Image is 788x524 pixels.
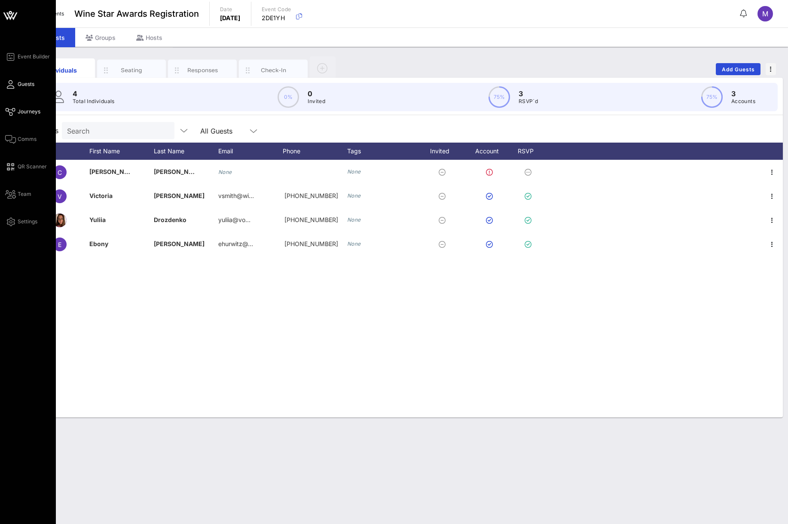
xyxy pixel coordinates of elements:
[5,79,34,89] a: Guests
[18,135,37,143] span: Comms
[731,88,755,99] p: 3
[515,143,545,160] div: RSVP
[254,66,293,74] div: Check-In
[347,241,361,247] i: None
[18,53,50,61] span: Event Builder
[113,66,151,74] div: Seating
[89,192,113,199] span: Victoria
[18,218,37,225] span: Settings
[467,143,515,160] div: Account
[716,63,761,75] button: Add Guests
[721,66,755,73] span: Add Guests
[5,107,40,117] a: Journeys
[220,14,241,22] p: [DATE]
[347,143,420,160] div: Tags
[58,169,62,176] span: C
[347,168,361,175] i: None
[347,192,361,199] i: None
[284,240,338,247] span: +16466249249
[89,143,154,160] div: First Name
[154,240,205,247] span: [PERSON_NAME]
[262,5,291,14] p: Event Code
[5,134,37,144] a: Comms
[420,143,467,160] div: Invited
[74,7,199,20] span: Wine Star Awards Registration
[154,192,205,199] span: [PERSON_NAME]
[42,66,80,75] div: Individuals
[218,208,250,232] p: yuliia@vo…
[5,216,37,227] a: Settings
[18,163,47,171] span: QR Scanner
[18,80,34,88] span: Guests
[519,88,538,99] p: 3
[308,97,325,106] p: Invited
[218,232,253,256] p: ehurwitz@…
[89,216,106,223] span: Yuliia
[18,108,40,116] span: Journeys
[757,6,773,21] div: M
[218,143,283,160] div: Email
[126,28,173,47] div: Hosts
[183,66,222,74] div: Responses
[18,190,31,198] span: Team
[284,192,338,199] span: +18456374845
[220,5,241,14] p: Date
[762,9,768,18] span: M
[154,216,186,223] span: Drozdenko
[73,97,115,106] p: Total Individuals
[58,193,62,200] span: V
[154,143,218,160] div: Last Name
[195,122,264,139] div: All Guests
[262,14,291,22] p: 2DE1YH
[5,52,50,62] a: Event Builder
[519,97,538,106] p: RSVP`d
[284,216,338,223] span: +5567999556132
[5,161,47,172] a: QR Scanner
[89,240,108,247] span: Ebony
[200,127,232,135] div: All Guests
[283,143,347,160] div: Phone
[73,88,115,99] p: 4
[5,189,31,199] a: Team
[218,169,232,175] i: None
[731,97,755,106] p: Accounts
[58,241,61,248] span: E
[218,184,254,208] p: vsmith@wi…
[308,88,325,99] p: 0
[154,168,205,175] span: [PERSON_NAME]
[89,168,140,175] span: [PERSON_NAME]
[347,216,361,223] i: None
[75,28,126,47] div: Groups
